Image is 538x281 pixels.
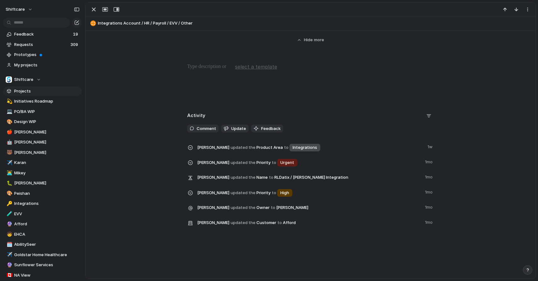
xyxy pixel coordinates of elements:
span: Integrations Account / HR / Payroll / EVV / Other [98,20,533,26]
button: 🍎 [6,129,12,135]
span: Shiftcare [14,76,33,83]
span: 1mo [425,188,434,195]
button: 🔮 [6,262,12,268]
button: Integrations Account / HR / Payroll / EVV / Other [88,18,533,28]
div: 🤖[PERSON_NAME] [3,138,82,147]
span: Goldstar Home Healthcare [14,252,80,258]
span: 19 [73,31,79,37]
span: more [314,37,324,43]
span: Comment [197,126,216,132]
div: 🎨 [7,118,11,126]
a: 🗓️AbilitySeer [3,240,82,249]
span: Afford [283,220,296,226]
button: 🧪 [6,211,12,217]
button: 🐛 [6,180,12,186]
span: [PERSON_NAME] [197,144,229,151]
div: 🎨 [7,190,11,197]
span: select a template [235,63,277,70]
a: 💫Initiatives Roadmap [3,97,82,106]
div: 🧒 [7,231,11,238]
div: 🗓️ [7,241,11,248]
span: [PERSON_NAME] [197,190,229,196]
a: 🧪EVV [3,209,82,219]
a: 🔑Integrations [3,199,82,208]
a: My projects [3,60,82,70]
a: Feedback19 [3,30,82,39]
span: to [272,190,276,196]
button: 🐻 [6,149,12,156]
span: Afford [14,221,80,227]
div: 💻 [7,108,11,115]
a: 🧒EHCA [3,230,82,239]
span: to [272,160,276,166]
span: Feedback [261,126,281,132]
span: [PERSON_NAME] [14,139,80,145]
span: 1mo [425,158,434,165]
a: 🐻[PERSON_NAME] [3,148,82,157]
button: 🎨 [6,190,12,197]
div: 🇨🇦 [7,272,11,279]
span: Peishan [14,190,80,197]
span: 1w [428,143,434,150]
button: 💻 [6,109,12,115]
button: 👨‍💻 [6,170,12,176]
a: 🔮Sunflower Services [3,260,82,270]
div: 🇨🇦NA View [3,271,82,280]
a: 💻PO/BA WIP [3,107,82,116]
div: 🔑 [7,200,11,207]
a: Prototypes [3,50,82,59]
span: updated the [231,220,255,226]
span: Integrations [293,144,317,151]
span: Karan [14,160,80,166]
button: Hidemore [187,34,434,46]
span: [PERSON_NAME] [197,174,229,181]
span: Initiatives Roadmap [14,98,80,104]
button: 🗓️ [6,241,12,248]
div: 🔮 [7,221,11,228]
span: Owner [197,203,421,212]
div: 🐛 [7,180,11,187]
a: 🎨Peishan [3,189,82,198]
span: to [271,205,275,211]
span: EVV [14,211,80,217]
a: 🔮Afford [3,219,82,229]
span: Prototypes [14,52,80,58]
span: Name RLDatix / [PERSON_NAME] Integration [197,173,421,182]
span: High [280,190,289,196]
span: updated the [231,174,255,181]
span: 1mo [425,173,434,180]
span: Mikey [14,170,80,176]
button: Update [221,125,249,133]
div: 💫 [7,98,11,105]
button: Shiftcare [3,75,82,84]
div: 🧪 [7,210,11,217]
button: shiftcare [3,4,36,14]
div: 🔮 [7,261,11,269]
div: ✈️ [7,159,11,166]
h2: Activity [187,112,205,119]
span: 1mo [425,218,434,226]
span: updated the [231,190,255,196]
a: 👨‍💻Mikey [3,168,82,178]
a: ✈️Karan [3,158,82,167]
span: Feedback [14,31,71,37]
button: Comment [187,125,219,133]
span: Requests [14,42,69,48]
span: Urgent [280,160,294,166]
a: Projects [3,87,82,96]
button: select a template [234,62,278,71]
span: EHCA [14,231,80,238]
a: 🍎[PERSON_NAME] [3,127,82,137]
div: 🐻 [7,149,11,156]
span: Design WIP [14,119,80,125]
span: [PERSON_NAME] [14,129,80,135]
span: Priority [197,188,421,197]
span: [PERSON_NAME] [14,149,80,156]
